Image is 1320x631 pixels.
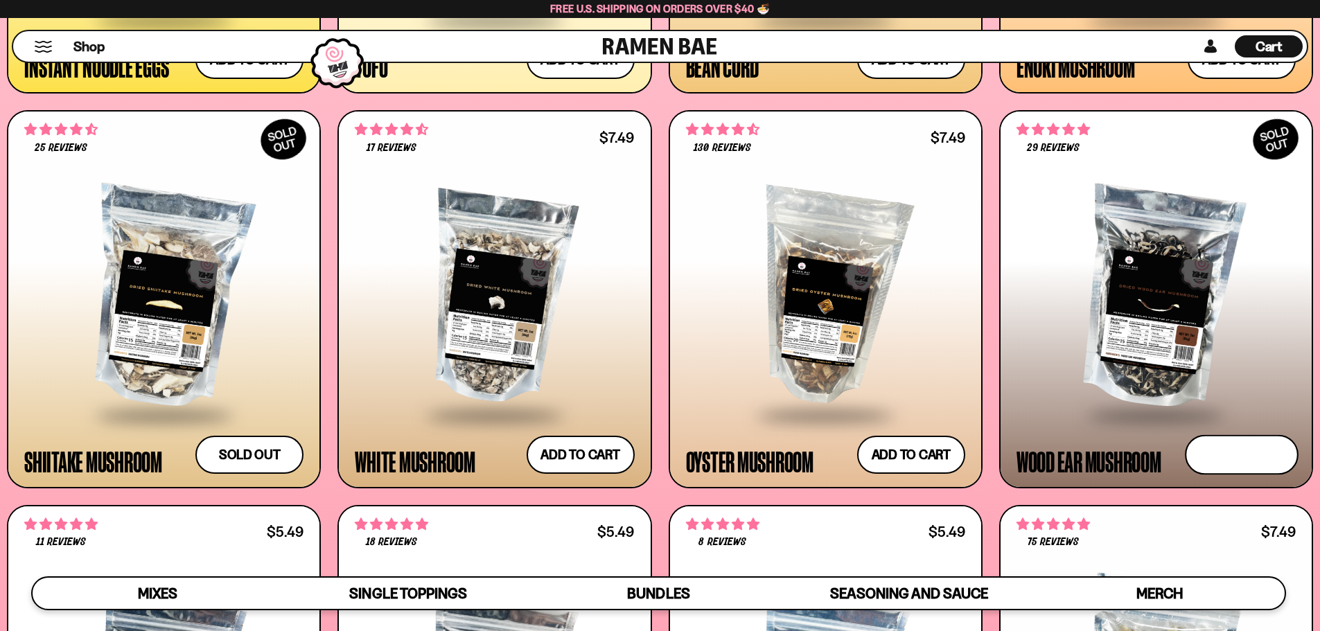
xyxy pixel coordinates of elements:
div: $5.49 [267,525,303,538]
span: 17 reviews [367,143,416,154]
a: Merch [1035,578,1285,609]
span: 130 reviews [694,143,750,154]
button: Add to cart [857,436,965,474]
span: 18 reviews [366,537,417,548]
div: $7.49 [1261,525,1296,538]
div: $5.49 [597,525,634,538]
span: 4.82 stars [24,515,98,533]
div: $5.49 [929,525,965,538]
a: Single Toppings [283,578,533,609]
span: Free U.S. Shipping on Orders over $40 🍜 [550,2,770,15]
span: 4.86 stars [1017,121,1090,139]
span: 4.52 stars [24,121,98,139]
span: Single Toppings [349,585,466,602]
div: White Mushroom [355,449,475,474]
div: SOLD OUT [1246,112,1305,167]
div: Tofu [355,54,387,79]
span: 8 reviews [698,537,746,548]
span: Bundles [627,585,689,602]
span: 75 reviews [1028,537,1079,548]
button: Add to cart [527,436,635,474]
a: SOLDOUT 4.86 stars 29 reviews Wood Ear Mushroom Sold out [999,110,1313,488]
a: Mixes [33,578,283,609]
span: Seasoning and Sauce [830,585,987,602]
div: Bean Curd [686,54,759,79]
span: Shop [73,37,105,56]
span: 11 reviews [36,537,86,548]
div: Cart [1235,31,1303,62]
span: Cart [1256,38,1283,55]
a: SOLDOUT 4.52 stars 25 reviews Shiitake Mushroom Sold out [7,110,321,488]
span: 4.68 stars [686,121,759,139]
button: Sold out [195,436,303,474]
a: Shop [73,35,105,57]
div: Instant Noodle Eggs [24,54,168,79]
div: Oyster Mushroom [686,449,813,474]
a: 4.59 stars 17 reviews $7.49 White Mushroom Add to cart [337,110,651,488]
span: Merch [1136,585,1183,602]
span: 4.91 stars [1017,515,1090,533]
button: Mobile Menu Trigger [34,41,53,53]
span: 29 reviews [1027,143,1080,154]
button: Sold out [1185,434,1299,474]
span: 4.83 stars [355,515,428,533]
div: SOLD OUT [254,112,313,167]
span: 4.59 stars [355,121,428,139]
a: 4.68 stars 130 reviews $7.49 Oyster Mushroom Add to cart [669,110,983,488]
a: Bundles [534,578,784,609]
div: Enoki Mushroom [1017,54,1135,79]
div: $7.49 [599,131,634,144]
div: $7.49 [931,131,965,144]
div: Wood Ear Mushroom [1017,449,1161,474]
span: Mixes [138,585,177,602]
div: Shiitake Mushroom [24,449,162,474]
a: Seasoning and Sauce [784,578,1034,609]
span: 4.75 stars [686,515,759,533]
span: 25 reviews [35,143,87,154]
